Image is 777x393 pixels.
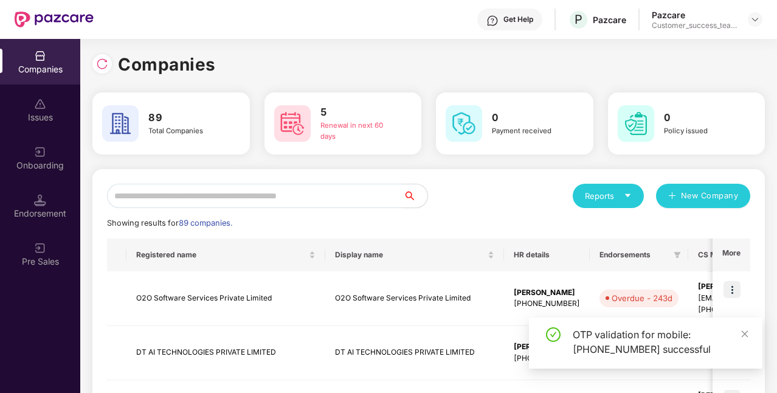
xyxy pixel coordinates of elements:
[624,192,632,200] span: caret-down
[573,327,748,356] div: OTP validation for mobile: [PHONE_NUMBER] successful
[15,12,94,27] img: New Pazcare Logo
[492,110,568,126] h3: 0
[34,98,46,110] img: svg+xml;base64,PHN2ZyBpZD0iSXNzdWVzX2Rpc2FibGVkIiB4bWxucz0iaHR0cDovL3d3dy53My5vcmcvMjAwMC9zdmciIH...
[514,341,580,353] div: [PERSON_NAME]
[320,120,396,142] div: Renewal in next 60 days
[492,126,568,137] div: Payment received
[612,292,672,304] div: Overdue - 243d
[274,105,311,142] img: svg+xml;base64,PHN2ZyB4bWxucz0iaHR0cDovL3d3dy53My5vcmcvMjAwMC9zdmciIHdpZHRoPSI2MCIgaGVpZ2h0PSI2MC...
[325,326,504,381] td: DT AI TECHNOLOGIES PRIVATE LIMITED
[126,326,325,381] td: DT AI TECHNOLOGIES PRIVATE LIMITED
[148,126,224,137] div: Total Companies
[593,14,626,26] div: Pazcare
[148,110,224,126] h3: 89
[504,238,590,271] th: HR details
[723,281,741,298] img: icon
[599,250,669,260] span: Endorsements
[713,238,750,271] th: More
[96,58,108,70] img: svg+xml;base64,PHN2ZyBpZD0iUmVsb2FkLTMyeDMyIiB4bWxucz0iaHR0cDovL3d3dy53My5vcmcvMjAwMC9zdmciIHdpZH...
[668,192,676,201] span: plus
[102,105,139,142] img: svg+xml;base64,PHN2ZyB4bWxucz0iaHR0cDovL3d3dy53My5vcmcvMjAwMC9zdmciIHdpZHRoPSI2MCIgaGVpZ2h0PSI2MC...
[325,238,504,271] th: Display name
[664,110,740,126] h3: 0
[514,353,580,364] div: [PHONE_NUMBER]
[585,190,632,202] div: Reports
[126,238,325,271] th: Registered name
[402,191,427,201] span: search
[664,126,740,137] div: Policy issued
[575,12,582,27] span: P
[652,21,737,30] div: Customer_success_team_lead
[118,51,216,78] h1: Companies
[514,287,580,299] div: [PERSON_NAME]
[107,218,232,228] span: Showing results for
[618,105,654,142] img: svg+xml;base64,PHN2ZyB4bWxucz0iaHR0cDovL3d3dy53My5vcmcvMjAwMC9zdmciIHdpZHRoPSI2MCIgaGVpZ2h0PSI2MC...
[402,184,428,208] button: search
[671,248,683,262] span: filter
[674,251,681,259] span: filter
[446,105,482,142] img: svg+xml;base64,PHN2ZyB4bWxucz0iaHR0cDovL3d3dy53My5vcmcvMjAwMC9zdmciIHdpZHRoPSI2MCIgaGVpZ2h0PSI2MC...
[514,298,580,310] div: [PHONE_NUMBER]
[325,271,504,326] td: O2O Software Services Private Limited
[179,218,232,228] span: 89 companies.
[750,15,760,24] img: svg+xml;base64,PHN2ZyBpZD0iRHJvcGRvd24tMzJ4MzIiIHhtbG5zPSJodHRwOi8vd3d3LnczLm9yZy8yMDAwL3N2ZyIgd2...
[546,327,561,342] span: check-circle
[503,15,533,24] div: Get Help
[34,242,46,254] img: svg+xml;base64,PHN2ZyB3aWR0aD0iMjAiIGhlaWdodD0iMjAiIHZpZXdCb3g9IjAgMCAyMCAyMCIgZmlsbD0ibm9uZSIgeG...
[656,184,750,208] button: plusNew Company
[320,105,396,120] h3: 5
[486,15,499,27] img: svg+xml;base64,PHN2ZyBpZD0iSGVscC0zMngzMiIgeG1sbnM9Imh0dHA6Ly93d3cudzMub3JnLzIwMDAvc3ZnIiB3aWR0aD...
[34,50,46,62] img: svg+xml;base64,PHN2ZyBpZD0iQ29tcGFuaWVzIiB4bWxucz0iaHR0cDovL3d3dy53My5vcmcvMjAwMC9zdmciIHdpZHRoPS...
[335,250,485,260] span: Display name
[34,194,46,206] img: svg+xml;base64,PHN2ZyB3aWR0aD0iMTQuNSIgaGVpZ2h0PSIxNC41IiB2aWV3Qm94PSIwIDAgMTYgMTYiIGZpbGw9Im5vbm...
[136,250,306,260] span: Registered name
[652,9,737,21] div: Pazcare
[126,271,325,326] td: O2O Software Services Private Limited
[34,146,46,158] img: svg+xml;base64,PHN2ZyB3aWR0aD0iMjAiIGhlaWdodD0iMjAiIHZpZXdCb3g9IjAgMCAyMCAyMCIgZmlsbD0ibm9uZSIgeG...
[741,330,749,338] span: close
[681,190,739,202] span: New Company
